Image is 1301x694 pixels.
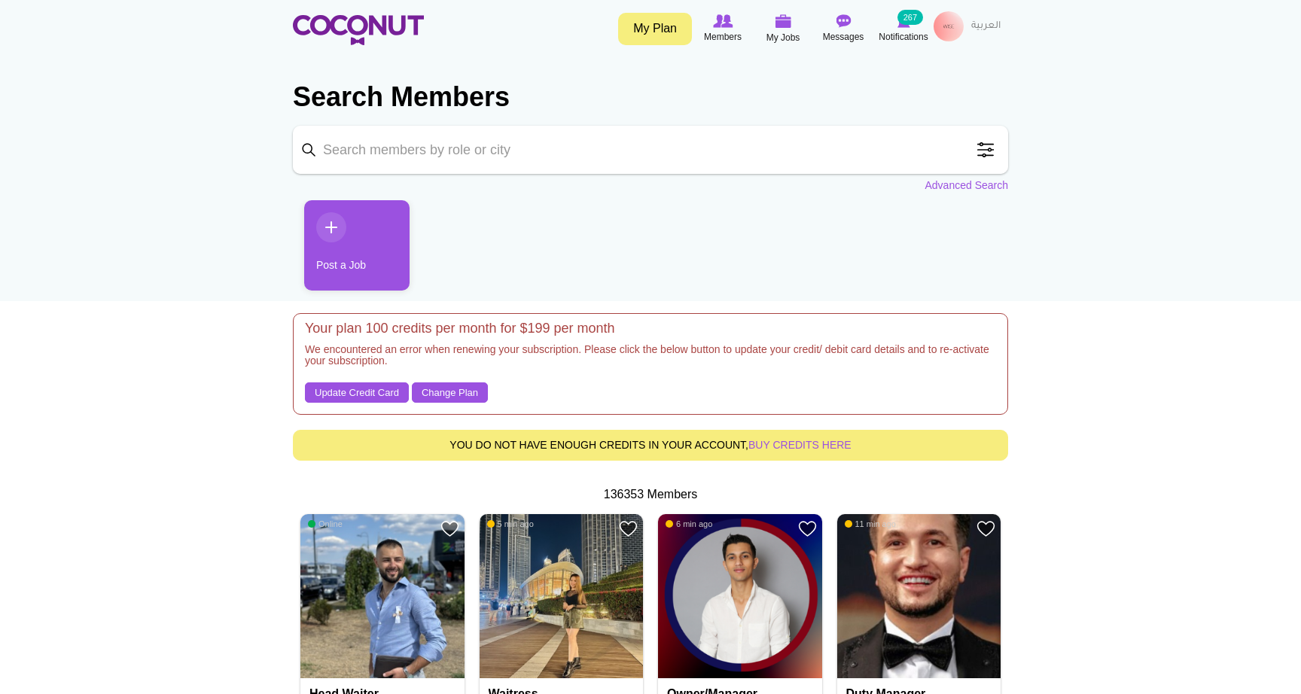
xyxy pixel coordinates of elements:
[798,519,817,538] a: Add to Favourites
[704,29,742,44] span: Members
[412,382,488,403] a: Change Plan
[925,178,1008,193] a: Advanced Search
[713,14,733,28] img: Browse Members
[897,10,923,25] small: 267
[305,321,996,336] h4: Your plan 100 credits per month for $199 per month
[879,29,928,44] span: Notifications
[619,519,638,538] a: Add to Favourites
[293,79,1008,115] h2: Search Members
[666,519,712,529] span: 6 min ago
[304,200,410,291] a: Post a Job
[813,11,873,46] a: Messages Messages
[766,30,800,45] span: My Jobs
[964,11,1008,41] a: العربية
[293,15,424,45] img: Home
[873,11,934,46] a: Notifications Notifications 267
[823,29,864,44] span: Messages
[977,519,995,538] a: Add to Favourites
[897,14,910,28] img: Notifications
[305,382,409,403] a: Update Credit Card
[293,486,1008,504] div: 136353 Members
[618,13,692,45] a: My Plan
[305,440,996,451] h5: You do not have enough credits in your account,
[487,519,534,529] span: 5 min ago
[775,14,791,28] img: My Jobs
[293,126,1008,174] input: Search members by role or city
[440,519,459,538] a: Add to Favourites
[748,439,852,451] a: buy credits here
[845,519,896,529] span: 11 min ago
[836,14,851,28] img: Messages
[305,344,996,375] h5: We encountered an error when renewing your subscription. Please click the below button to update ...
[293,200,398,302] li: 1 / 1
[753,11,813,47] a: My Jobs My Jobs
[693,11,753,46] a: Browse Members Members
[308,519,343,529] span: Online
